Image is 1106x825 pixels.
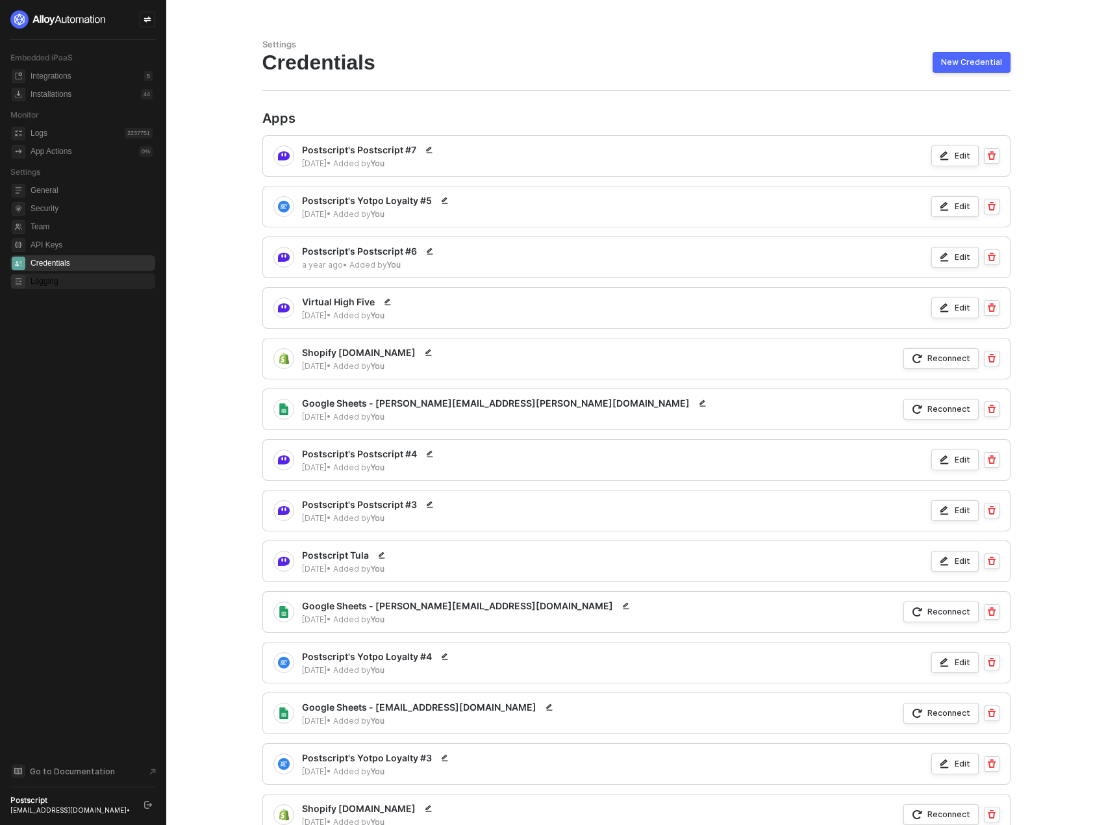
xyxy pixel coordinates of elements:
[927,403,970,414] div: Reconnect
[371,716,384,726] b: You
[12,202,25,216] span: security
[371,513,384,523] b: You
[931,298,978,318] button: Edit
[371,665,384,675] b: You
[125,128,153,138] div: 2237751
[931,247,978,268] button: Edit
[903,804,979,825] button: Reconnect
[141,89,153,99] div: 44
[12,88,25,101] span: installations
[12,238,25,252] span: api-key
[31,128,47,139] div: Logs
[955,201,970,212] div: Edit
[10,53,73,62] span: Embedded iPaaS
[371,564,384,574] b: You
[302,750,453,766] div: Postscript's Yotpo Loyalty #3
[955,758,970,769] div: Edit
[12,257,25,270] span: credentials
[903,703,979,724] button: Reconnect
[931,551,978,572] button: Edit
[10,763,156,779] a: Knowledge Base
[955,555,970,566] div: Edit
[931,146,978,166] button: Edit
[278,657,290,668] img: integration-icon
[278,758,290,770] img: integration-icon
[262,50,1011,75] div: Credentials
[10,10,155,29] a: logo
[262,112,1011,125] div: Apps
[31,183,153,198] span: General
[302,462,438,473] div: [DATE] • Added by
[30,766,115,777] span: Go to Documentation
[31,146,71,157] div: App Actions
[302,294,396,310] div: Virtual High Five
[903,348,979,369] button: Reconnect
[278,454,290,466] img: integration-icon
[927,606,970,617] div: Reconnect
[933,52,1011,73] button: New Credential
[371,311,384,320] b: You
[12,70,25,83] span: integrations
[10,110,39,120] span: Monitor
[931,450,978,470] button: Edit
[10,806,132,815] div: [EMAIL_ADDRESS][DOMAIN_NAME] •
[955,454,970,465] div: Edit
[31,71,71,82] div: Integrations
[278,505,290,516] img: integration-icon
[12,765,25,778] span: documentation
[302,700,557,715] div: Google Sheets - [EMAIL_ADDRESS][DOMAIN_NAME]
[931,500,978,521] button: Edit
[927,809,970,820] div: Reconnect
[927,353,970,364] div: Reconnect
[371,463,384,472] b: You
[278,302,290,314] img: integration-icon
[302,158,437,169] div: [DATE] • Added by
[371,361,384,371] b: You
[144,71,153,81] div: 5
[10,167,40,177] span: Settings
[302,244,438,259] div: Postscript's Postscript #6
[302,665,453,676] div: [DATE] • Added by
[302,598,634,614] div: Google Sheets - [PERSON_NAME][EMAIL_ADDRESS][DOMAIN_NAME]
[278,251,290,263] img: integration-icon
[12,184,25,197] span: general
[278,201,290,212] img: integration-icon
[10,795,132,806] div: Postscript
[371,767,384,776] b: You
[278,707,290,719] img: integration-icon
[302,563,390,574] div: [DATE] • Added by
[302,649,453,665] div: Postscript's Yotpo Loyalty #4
[12,145,25,159] span: icon-app-actions
[31,273,153,289] span: Logging
[931,754,978,774] button: Edit
[262,39,1011,50] div: Settings
[302,142,437,158] div: Postscript's Postscript #7
[144,16,151,23] span: icon-swap
[371,412,384,422] b: You
[278,403,290,415] img: integration-icon
[144,801,152,809] span: logout
[302,715,557,726] div: [DATE] • Added by
[903,399,979,420] button: Reconnect
[302,310,396,321] div: [DATE] • Added by
[302,446,438,462] div: Postscript's Postscript #4
[139,146,153,157] div: 0 %
[12,127,25,140] span: icon-logs
[302,361,436,372] div: [DATE] • Added by
[302,396,710,411] div: Google Sheets - [PERSON_NAME][EMAIL_ADDRESS][PERSON_NAME][DOMAIN_NAME]
[302,259,438,270] div: a year ago • Added by
[12,275,25,288] span: logging
[278,809,290,820] img: integration-icon
[302,497,438,513] div: Postscript's Postscript #3
[302,801,436,817] div: Shopify [DOMAIN_NAME]
[10,10,107,29] img: logo
[931,652,978,673] button: Edit
[12,220,25,234] span: team
[31,219,153,235] span: Team
[31,255,153,271] span: Credentials
[955,505,970,516] div: Edit
[927,707,970,718] div: Reconnect
[302,614,634,625] div: [DATE] • Added by
[31,201,153,216] span: Security
[955,150,970,161] div: Edit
